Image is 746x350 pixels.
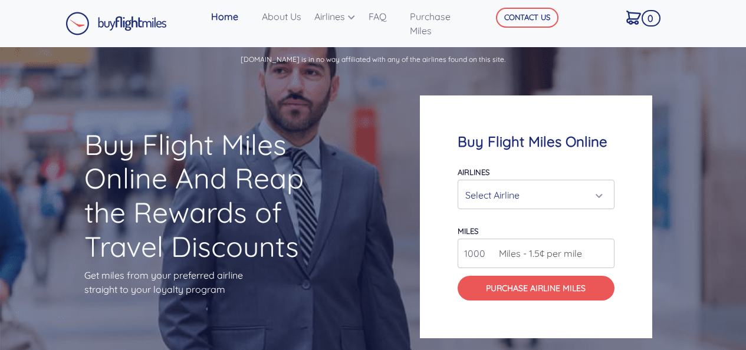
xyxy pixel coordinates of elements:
a: Airlines [310,5,364,28]
label: miles [458,226,478,236]
a: Home [206,5,257,28]
span: 0 [642,10,660,27]
button: CONTACT US [496,8,558,28]
button: Purchase Airline Miles [458,276,614,301]
h4: Buy Flight Miles Online [458,133,614,150]
span: Miles - 1.5¢ per mile [493,246,582,260]
p: Get miles from your preferred airline straight to your loyalty program [84,268,326,296]
a: 0 [622,5,658,29]
a: Buy Flight Miles Logo [65,9,167,38]
img: Cart [626,11,641,25]
button: Select Airline [458,180,614,209]
label: Airlines [458,167,489,177]
div: Select Airline [465,184,600,206]
a: Purchase Miles [405,5,479,42]
h1: Buy Flight Miles Online And Reap the Rewards of Travel Discounts [84,128,326,263]
a: About Us [257,5,310,28]
a: FAQ [364,5,405,28]
img: Buy Flight Miles Logo [65,12,167,35]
